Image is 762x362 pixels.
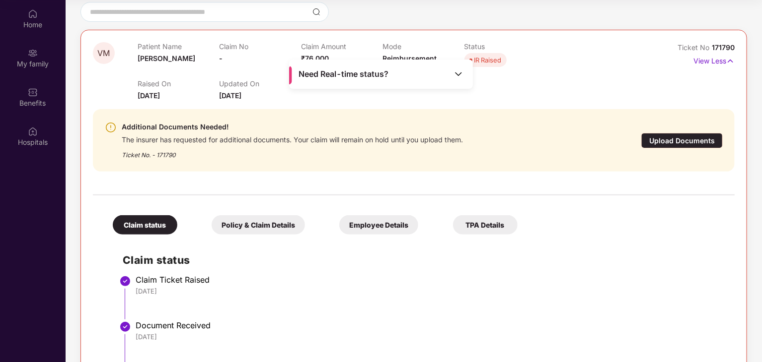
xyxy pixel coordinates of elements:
[382,54,437,62] span: Reimbursement
[138,42,219,51] p: Patient Name
[693,53,735,66] p: View Less
[119,275,131,287] img: svg+xml;base64,PHN2ZyBpZD0iU3RlcC1Eb25lLTMyeDMyIiB4bWxucz0iaHR0cDovL3d3dy53My5vcmcvMjAwMC9zdmciIH...
[28,9,38,19] img: svg+xml;base64,PHN2ZyBpZD0iSG9tZSIgeG1sbnM9Imh0dHA6Ly93d3cudzMub3JnLzIwMDAvc3ZnIiB3aWR0aD0iMjAiIG...
[301,54,329,62] span: ₹76,000
[105,121,117,133] img: svg+xml;base64,PHN2ZyBpZD0iV2FybmluZ18tXzI0eDI0IiBkYXRhLW5hbWU9Ildhcm5pbmcgLSAyNHgyNCIgeG1sbnM9Im...
[219,54,223,62] span: -
[28,48,38,58] img: svg+xml;base64,PHN2ZyB3aWR0aD0iMjAiIGhlaWdodD0iMjAiIHZpZXdCb3g9IjAgMCAyMCAyMCIgZmlsbD0ibm9uZSIgeG...
[453,215,518,235] div: TPA Details
[474,55,502,65] div: IR Raised
[122,133,463,144] div: The insurer has requested for additional documents. Your claim will remain on hold until you uplo...
[301,42,382,51] p: Claim Amount
[712,43,735,52] span: 171790
[136,332,725,341] div: [DATE]
[382,42,464,51] p: Mode
[212,215,305,235] div: Policy & Claim Details
[122,144,463,160] div: Ticket No. - 171790
[136,275,725,285] div: Claim Ticket Raised
[726,56,735,66] img: svg+xml;base64,PHN2ZyB4bWxucz0iaHR0cDovL3d3dy53My5vcmcvMjAwMC9zdmciIHdpZHRoPSIxNyIgaGVpZ2h0PSIxNy...
[678,43,712,52] span: Ticket No
[219,79,301,88] p: Updated On
[138,91,160,100] span: [DATE]
[138,79,219,88] p: Raised On
[136,320,725,330] div: Document Received
[123,252,725,268] h2: Claim status
[219,42,301,51] p: Claim No
[119,321,131,333] img: svg+xml;base64,PHN2ZyBpZD0iU3RlcC1Eb25lLTMyeDMyIiB4bWxucz0iaHR0cDovL3d3dy53My5vcmcvMjAwMC9zdmciIH...
[98,49,110,58] span: VM
[312,8,320,16] img: svg+xml;base64,PHN2ZyBpZD0iU2VhcmNoLTMyeDMyIiB4bWxucz0iaHR0cDovL3d3dy53My5vcmcvMjAwMC9zdmciIHdpZH...
[28,87,38,97] img: svg+xml;base64,PHN2ZyBpZD0iQmVuZWZpdHMiIHhtbG5zPSJodHRwOi8vd3d3LnczLm9yZy8yMDAwL3N2ZyIgd2lkdGg9Ij...
[299,69,388,79] span: Need Real-time status?
[339,215,418,235] div: Employee Details
[464,42,546,51] p: Status
[136,287,725,296] div: [DATE]
[28,126,38,136] img: svg+xml;base64,PHN2ZyBpZD0iSG9zcGl0YWxzIiB4bWxucz0iaHR0cDovL3d3dy53My5vcmcvMjAwMC9zdmciIHdpZHRoPS...
[219,91,241,100] span: [DATE]
[138,54,195,62] span: [PERSON_NAME]
[641,133,723,148] div: Upload Documents
[454,69,463,79] img: Toggle Icon
[113,215,177,235] div: Claim status
[122,121,463,133] div: Additional Documents Needed!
